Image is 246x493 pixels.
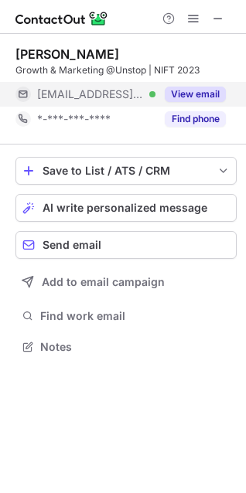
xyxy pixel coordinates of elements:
span: Add to email campaign [42,276,165,288]
button: Find work email [15,305,237,327]
button: Reveal Button [165,111,226,127]
div: Save to List / ATS / CRM [43,165,210,177]
span: AI write personalized message [43,202,207,214]
span: [EMAIL_ADDRESS][DOMAIN_NAME] [37,87,144,101]
button: Reveal Button [165,87,226,102]
span: Send email [43,239,101,251]
button: AI write personalized message [15,194,237,222]
img: ContactOut v5.3.10 [15,9,108,28]
button: Send email [15,231,237,259]
span: Notes [40,340,231,354]
button: Notes [15,336,237,358]
button: save-profile-one-click [15,157,237,185]
div: [PERSON_NAME] [15,46,119,62]
div: Growth & Marketing @Unstop | NIFT 2023 [15,63,237,77]
span: Find work email [40,309,231,323]
button: Add to email campaign [15,268,237,296]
